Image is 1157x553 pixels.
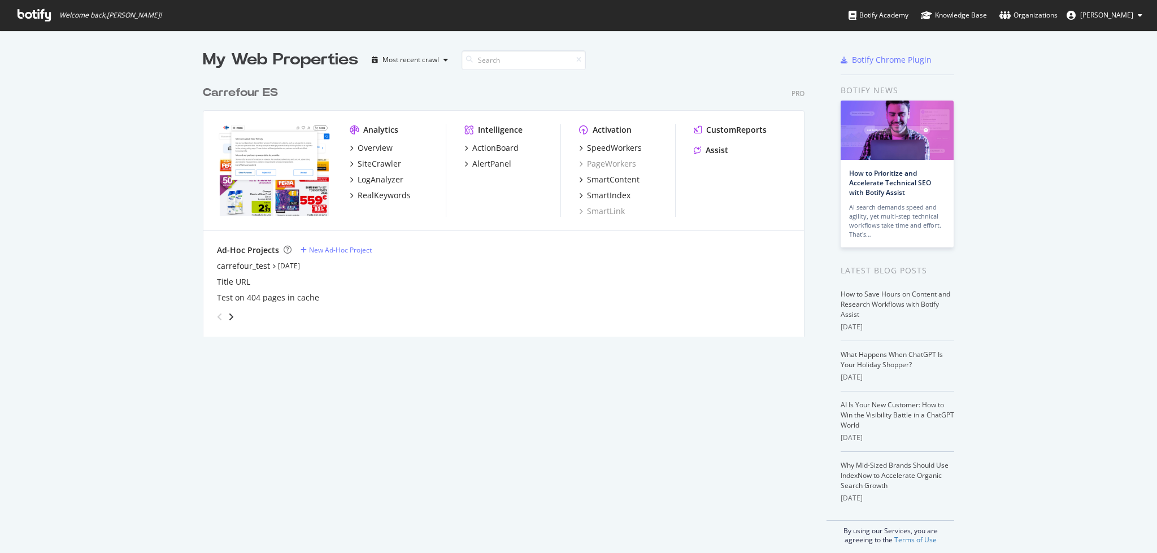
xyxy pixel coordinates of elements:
div: Overview [358,142,393,154]
div: Botify news [841,84,954,97]
span: Alina Paula Danci [1080,10,1133,20]
a: SmartIndex [579,190,630,201]
button: [PERSON_NAME] [1058,6,1151,24]
div: ActionBoard [472,142,519,154]
a: SmartContent [579,174,640,185]
a: Test on 404 pages in cache [217,292,319,303]
a: AI Is Your New Customer: How to Win the Visibility Battle in a ChatGPT World [841,400,954,430]
a: carrefour_test [217,260,270,272]
a: Why Mid-Sized Brands Should Use IndexNow to Accelerate Organic Search Growth [841,460,949,490]
a: [DATE] [278,261,300,271]
span: Welcome back, [PERSON_NAME] ! [59,11,162,20]
a: Botify Chrome Plugin [841,54,932,66]
div: grid [203,71,814,337]
div: SiteCrawler [358,158,401,169]
div: New Ad-Hoc Project [309,245,372,255]
a: Overview [350,142,393,154]
div: Botify Academy [849,10,908,21]
a: What Happens When ChatGPT Is Your Holiday Shopper? [841,350,943,369]
div: CustomReports [706,124,767,136]
input: Search [462,50,586,70]
a: PageWorkers [579,158,636,169]
div: RealKeywords [358,190,411,201]
div: AlertPanel [472,158,511,169]
div: SmartContent [587,174,640,185]
div: Carrefour ES [203,85,278,101]
div: AI search demands speed and agility, yet multi-step technical workflows take time and effort. Tha... [849,203,945,239]
div: [DATE] [841,493,954,503]
div: SmartIndex [587,190,630,201]
div: SpeedWorkers [587,142,642,154]
div: Organizations [999,10,1058,21]
a: SmartLink [579,206,625,217]
a: ActionBoard [464,142,519,154]
div: Knowledge Base [921,10,987,21]
button: Most recent crawl [367,51,453,69]
a: How to Prioritize and Accelerate Technical SEO with Botify Assist [849,168,931,197]
a: How to Save Hours on Content and Research Workflows with Botify Assist [841,289,950,319]
div: Botify Chrome Plugin [852,54,932,66]
div: [DATE] [841,322,954,332]
div: Activation [593,124,632,136]
div: [DATE] [841,372,954,382]
div: LogAnalyzer [358,174,403,185]
a: SpeedWorkers [579,142,642,154]
a: AlertPanel [464,158,511,169]
a: Terms of Use [894,535,937,545]
div: By using our Services, you are agreeing to the [827,520,954,545]
a: RealKeywords [350,190,411,201]
a: Title URL [217,276,250,288]
div: Assist [706,145,728,156]
img: www.carrefour.es [217,124,332,216]
a: CustomReports [694,124,767,136]
div: Ad-Hoc Projects [217,245,279,256]
a: SiteCrawler [350,158,401,169]
div: Intelligence [478,124,523,136]
a: Carrefour ES [203,85,282,101]
div: Analytics [363,124,398,136]
div: Most recent crawl [382,56,439,63]
div: My Web Properties [203,49,358,71]
a: Assist [694,145,728,156]
div: Pro [791,89,804,98]
div: Latest Blog Posts [841,264,954,277]
a: New Ad-Hoc Project [301,245,372,255]
div: angle-right [227,311,235,323]
img: How to Prioritize and Accelerate Technical SEO with Botify Assist [841,101,954,160]
div: [DATE] [841,433,954,443]
a: LogAnalyzer [350,174,403,185]
div: angle-left [212,308,227,326]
